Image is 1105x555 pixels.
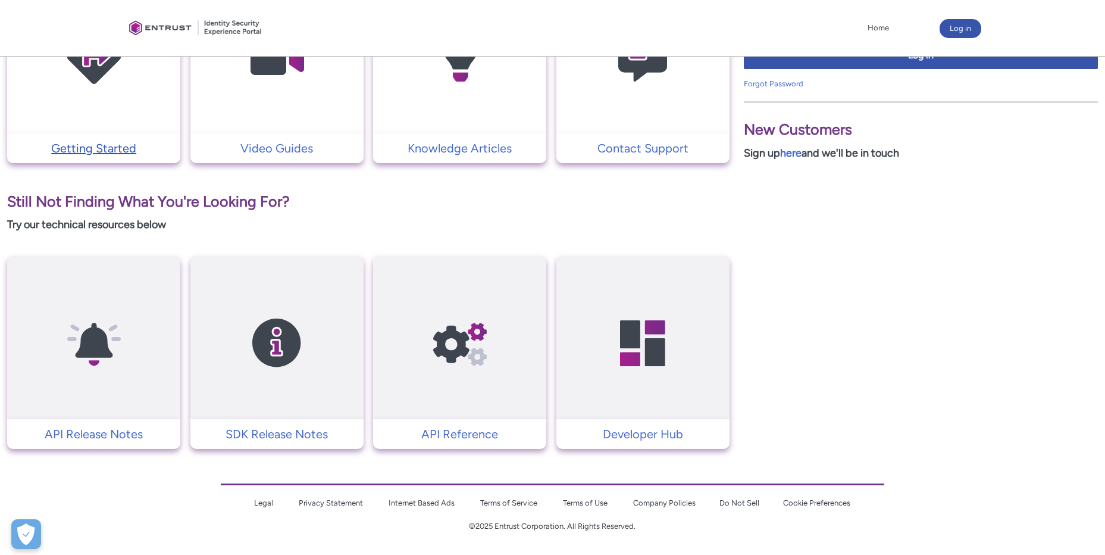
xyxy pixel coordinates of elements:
[190,139,364,157] a: Video Guides
[586,279,699,407] img: Developer Hub
[11,519,41,549] button: Open Preferences
[563,498,608,507] a: Terms of Use
[556,139,730,157] a: Contact Support
[196,139,358,157] p: Video Guides
[562,139,724,157] p: Contact Support
[556,425,730,443] a: Developer Hub
[780,146,802,160] a: here
[389,498,455,507] a: Internet Based Ads
[7,217,730,233] p: Try our technical resources below
[744,145,1098,161] p: Sign up and we'll be in touch
[633,498,696,507] a: Company Policies
[562,425,724,443] p: Developer Hub
[744,119,1098,141] p: New Customers
[196,425,358,443] p: SDK Release Notes
[373,425,546,443] a: API Reference
[403,279,516,407] img: API Reference
[190,425,364,443] a: SDK Release Notes
[7,139,180,157] a: Getting Started
[379,139,540,157] p: Knowledge Articles
[221,520,884,532] p: ©2025 Entrust Corporation. All Rights Reserved.
[37,279,151,407] img: API Release Notes
[373,139,546,157] a: Knowledge Articles
[7,425,180,443] a: API Release Notes
[254,498,273,507] a: Legal
[783,498,850,507] a: Cookie Preferences
[7,191,730,213] p: Still Not Finding What You're Looking For?
[940,19,981,38] button: Log in
[719,498,759,507] a: Do Not Sell
[379,425,540,443] p: API Reference
[480,498,537,507] a: Terms of Service
[13,139,174,157] p: Getting Started
[299,498,363,507] a: Privacy Statement
[744,79,803,88] a: Forgot Password
[865,19,892,37] a: Home
[220,279,333,407] img: SDK Release Notes
[13,425,174,443] p: API Release Notes
[11,519,41,549] div: Cookie Preferences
